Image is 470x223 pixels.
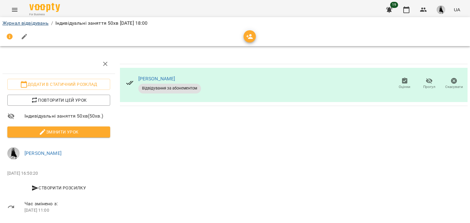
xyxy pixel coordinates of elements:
li: / [51,20,53,27]
span: For Business [29,13,60,16]
a: [PERSON_NAME] [138,76,175,82]
img: 1ec0e5e8bbc75a790c7d9e3de18f101f.jpeg [437,5,445,14]
span: Прогул [423,84,435,90]
button: Прогул [417,75,442,92]
img: 1ec0e5e8bbc75a790c7d9e3de18f101f.jpeg [7,147,20,159]
button: Оцінки [392,75,417,92]
img: Voopty Logo [29,3,60,12]
span: Скасувати [445,84,463,90]
a: Журнал відвідувань [2,20,49,26]
span: Відвідування за абонементом [138,86,201,91]
p: [DATE] 11:00 [24,207,110,214]
span: Час змінено з: [24,200,110,207]
nav: breadcrumb [2,20,468,27]
span: Змінити урок [12,128,105,136]
button: Змінити урок [7,126,110,137]
span: Додати в статичний розклад [12,81,105,88]
button: Створити розсилку [7,182,110,193]
p: [DATE] 16:50:20 [7,170,110,177]
span: Повторити цей урок [12,97,105,104]
p: Індивідуальні заняття 50хв [DATE] 18:00 [55,20,148,27]
span: Оцінки [399,84,410,90]
button: UA [451,4,463,15]
button: Повторити цей урок [7,95,110,106]
button: Скасувати [442,75,466,92]
span: Створити розсилку [10,184,108,192]
span: Індивідуальні заняття 50хв ( 50 хв. ) [24,112,110,120]
span: UA [454,6,460,13]
button: Menu [7,2,22,17]
span: 19 [390,2,398,8]
button: Додати в статичний розклад [7,79,110,90]
a: [PERSON_NAME] [24,150,62,156]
